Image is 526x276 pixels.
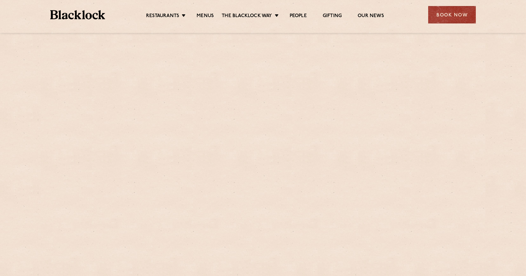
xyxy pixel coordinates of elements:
a: Gifting [323,13,342,20]
a: The Blacklock Way [222,13,272,20]
a: Menus [197,13,214,20]
img: BL_Textured_Logo-footer-cropped.svg [50,10,105,19]
a: People [290,13,307,20]
a: Restaurants [146,13,179,20]
a: Our News [358,13,384,20]
div: Book Now [428,6,476,23]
